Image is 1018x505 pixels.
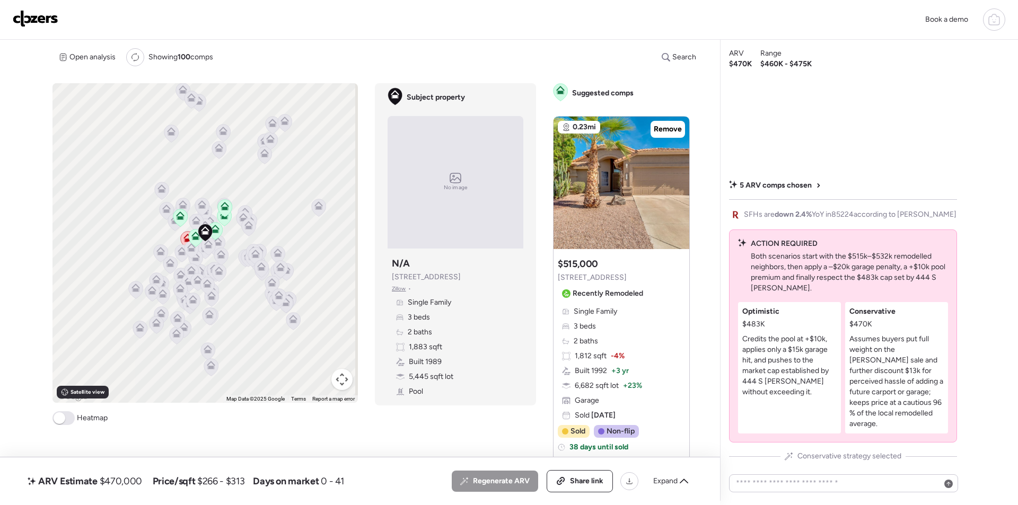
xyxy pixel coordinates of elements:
span: Regenerate ARV [473,476,530,486]
span: Remove [654,124,682,135]
span: Expand [653,476,678,486]
span: SFHs are YoY in 85224 according to [PERSON_NAME] [744,209,956,220]
span: [STREET_ADDRESS] [558,272,627,283]
span: Optimistic [742,306,779,317]
span: Garage [575,395,599,406]
span: Share link [570,476,603,486]
span: Single Family [574,306,617,317]
span: Pool [409,386,423,397]
span: Zillow [392,285,406,293]
p: Both scenarios start with the $515k–$532k remodelled neighbors, then apply a –$20k garage penalty... [751,251,948,294]
span: + 23% [623,380,642,391]
span: • [408,285,411,293]
span: 3 beds [574,321,596,332]
span: Subject property [407,92,465,103]
span: Days on market [253,475,319,488]
span: Sold [575,410,616,421]
span: ACTION REQUIRED [751,238,818,249]
span: $460K - $475K [760,59,812,69]
img: Google [55,389,90,403]
span: Recently Remodeled [573,288,643,299]
span: Showing comps [148,52,213,63]
span: [DATE] [590,411,616,420]
span: Suggested comps [572,88,634,99]
a: Terms (opens in new tab) [291,396,306,402]
span: $470K [849,319,872,330]
span: 1,812 sqft [575,351,607,361]
span: [STREET_ADDRESS] [392,272,461,282]
span: Price/sqft [153,475,195,488]
span: $483K [742,319,765,330]
span: ARV [729,48,744,59]
span: Book a demo [925,15,968,24]
span: Heatmap [77,413,108,423]
span: 5,445 sqft lot [409,371,453,382]
span: Map Data ©2025 Google [226,396,285,402]
span: Open analysis [69,52,116,63]
span: Built 1989 [409,357,442,367]
span: $470K [729,59,752,69]
span: Non-flip [607,426,635,437]
button: Map camera controls [331,369,353,390]
a: Report a map error [312,396,355,402]
span: 100 [178,52,190,61]
h3: $515,000 [558,258,598,270]
p: Assumes buyers put full weight on the [PERSON_NAME] sale and further discount $13k for perceived ... [849,334,944,429]
span: 3 beds [408,312,430,323]
span: 6,682 sqft lot [575,380,619,391]
span: down 2.4% [775,210,812,219]
span: 1,883 sqft [409,342,442,352]
span: 2 baths [408,327,432,338]
span: 5 ARV comps chosen [740,180,812,191]
span: 0 - 41 [321,475,344,488]
span: Satellite view [71,388,104,396]
span: Single Family [408,297,451,308]
span: Search [672,52,696,63]
span: Built 1992 [575,366,607,376]
span: Conservative [849,306,896,317]
a: Open this area in Google Maps (opens a new window) [55,389,90,403]
span: Sold [571,426,585,437]
span: $266 - $313 [197,475,244,488]
span: -4% [611,351,625,361]
p: Credits the pool at +$10k, applies only a $15k garage hit, and pushes to the market cap establish... [742,334,837,397]
span: $470,000 [100,475,142,488]
span: Conservative strategy selected [797,451,901,462]
span: 0.23mi [573,122,596,132]
span: + 3 yr [611,366,629,376]
span: ARV Estimate [38,475,98,488]
span: 38 days until sold [569,442,628,453]
h3: N/A [392,257,410,270]
span: 2 baths [574,336,598,347]
span: No image [444,183,467,192]
span: Range [760,48,782,59]
img: Logo [13,10,58,27]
